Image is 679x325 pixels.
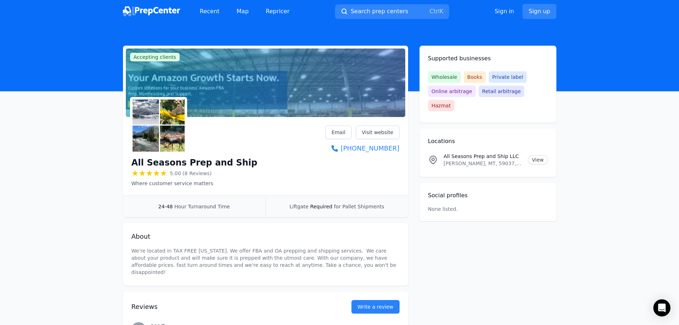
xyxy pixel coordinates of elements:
[310,204,332,209] span: Required
[428,54,548,63] h2: Supported businesses
[130,53,180,61] span: Accepting clients
[653,299,670,316] div: Open Intercom Messenger
[444,153,523,160] p: All Seasons Prep and Ship LLC
[428,137,548,146] h2: Locations
[132,98,186,153] img: All Seasons Prep and Ship
[528,155,547,164] a: View
[334,204,384,209] span: for Pallet Shipments
[132,232,400,242] h2: About
[356,126,400,139] a: Visit website
[325,126,351,139] a: Email
[158,204,173,209] span: 24-48
[464,71,486,83] span: Books
[335,4,449,19] button: Search prep centersCtrlK
[132,302,329,312] h2: Reviews
[174,204,230,209] span: Hour Turnaround Time
[523,4,556,19] a: Sign up
[351,300,400,314] a: Write a review
[428,71,461,83] span: Wholesale
[260,4,295,19] a: Repricer
[194,4,225,19] a: Recent
[132,247,400,276] p: We're located in TAX FREE [US_STATE]. We offer FBA and OA prepping and shipping services. We care...
[489,71,527,83] span: Private label
[428,86,476,97] span: Online arbitrage
[444,160,523,167] p: [PERSON_NAME], MT, 59037, [GEOGRAPHIC_DATA]
[439,8,443,15] kbd: K
[325,143,399,153] a: [PHONE_NUMBER]
[428,191,548,200] h2: Social profiles
[170,170,212,177] span: 5.00 (8 Reviews)
[123,6,180,16] img: PrepCenter
[132,157,257,168] h1: All Seasons Prep and Ship
[231,4,254,19] a: Map
[428,100,454,111] span: Hazmat
[429,8,439,15] kbd: Ctrl
[495,7,514,16] a: Sign in
[428,205,458,213] p: None listed.
[479,86,524,97] span: Retail arbitrage
[289,204,308,209] span: Liftgate
[132,180,257,187] p: Where customer service matters
[351,7,408,16] span: Search prep centers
